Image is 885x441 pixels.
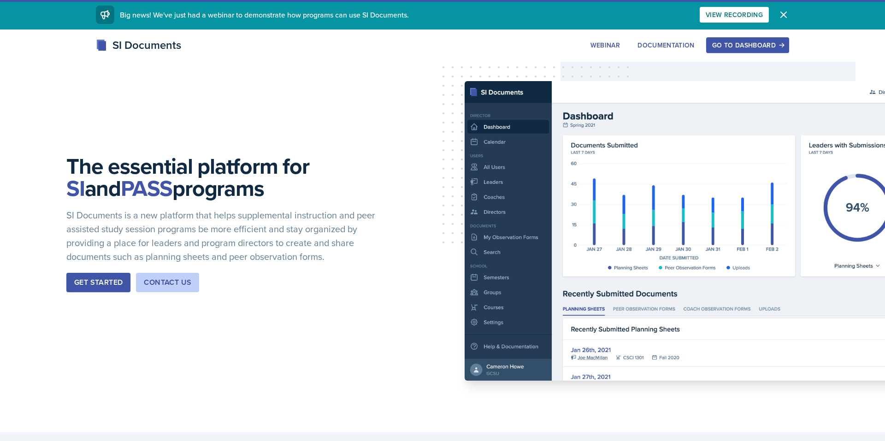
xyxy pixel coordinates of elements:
[66,273,130,292] button: Get Started
[631,37,701,53] button: Documentation
[120,10,409,20] span: Big news! We've just had a webinar to demonstrate how programs can use SI Documents.
[637,41,695,49] div: Documentation
[706,11,763,18] div: View Recording
[584,37,626,53] button: Webinar
[136,273,199,292] button: Contact Us
[712,41,783,49] div: Go to Dashboard
[96,37,181,53] div: SI Documents
[706,37,789,53] button: Go to Dashboard
[74,277,123,288] div: Get Started
[144,277,191,288] div: Contact Us
[590,41,620,49] div: Webinar
[700,7,769,23] button: View Recording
